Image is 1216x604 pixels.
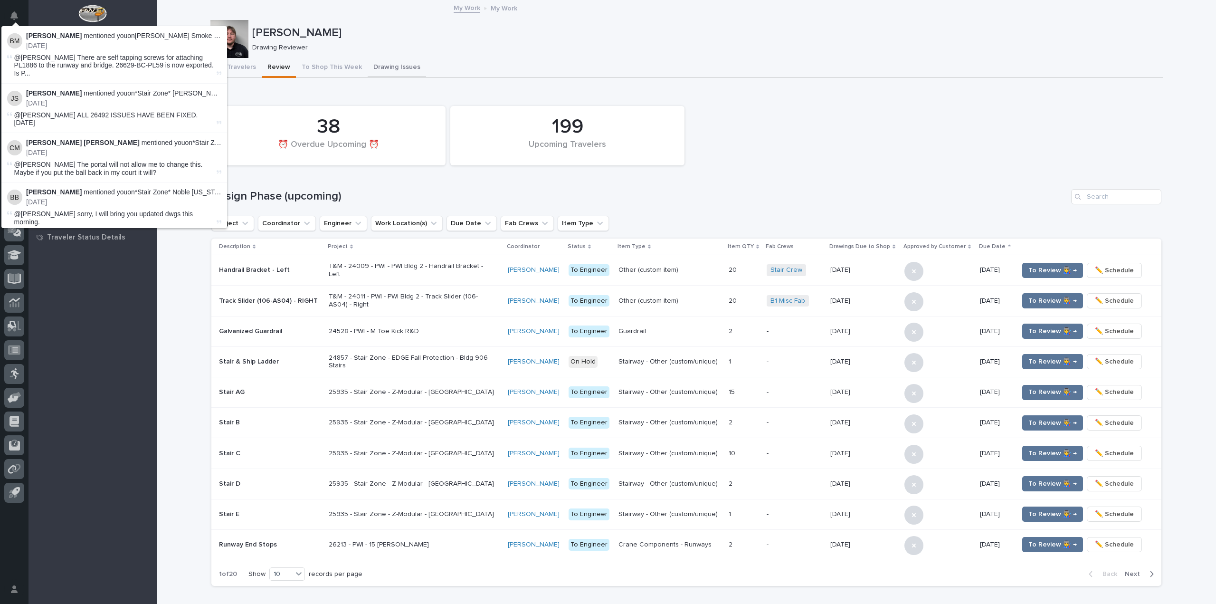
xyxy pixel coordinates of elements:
[508,419,560,427] a: [PERSON_NAME]
[28,230,157,244] a: Traveler Status Details
[26,99,221,107] p: [DATE]
[1087,476,1142,491] button: ✏️ Schedule
[1028,356,1077,367] span: To Review 👨‍🏭 →
[829,241,890,252] p: Drawings Due to Shop
[211,377,1161,407] tr: Stair AG25935 - Stair Zone - Z-Modular - [GEOGRAPHIC_DATA][PERSON_NAME] To EngineerStairway - Oth...
[618,419,721,427] p: Stairway - Other (custom/unique)
[729,356,733,366] p: 1
[26,42,221,50] p: [DATE]
[767,358,823,366] p: -
[618,541,721,549] p: Crane Components - Runways
[980,419,1011,427] p: [DATE]
[1022,507,1083,522] button: To Review 👨‍🏭 →
[558,216,609,231] button: Item Type
[569,508,609,520] div: To Engineer
[767,541,823,549] p: -
[830,264,852,274] p: [DATE]
[309,570,362,578] p: records per page
[980,510,1011,518] p: [DATE]
[830,295,852,305] p: [DATE]
[26,139,140,146] strong: [PERSON_NAME] [PERSON_NAME]
[219,297,321,305] p: Track Slider (106-AS04) - RIGHT
[14,210,193,226] span: @[PERSON_NAME] sorry, I will bring you updated dwgs this morning.
[211,408,1161,438] tr: Stair B25935 - Stair Zone - Z-Modular - [GEOGRAPHIC_DATA][PERSON_NAME] To EngineerStairway - Othe...
[1022,385,1083,400] button: To Review 👨‍🏭 →
[211,529,1161,560] tr: Runway End Stops26213 - PWI - 15 [PERSON_NAME][PERSON_NAME] To EngineerCrane Components - Runways...
[618,480,721,488] p: Stairway - Other (custom/unique)
[729,539,734,549] p: 2
[1022,476,1083,491] button: To Review 👨‍🏭 →
[1095,417,1134,429] span: ✏️ Schedule
[1022,293,1083,308] button: To Review 👨‍🏭 →
[1028,265,1077,276] span: To Review 👨‍🏭 →
[26,89,221,97] p: mentioned you on :
[508,297,560,305] a: [PERSON_NAME]
[980,297,1011,305] p: [DATE]
[729,326,734,336] p: 2
[729,417,734,427] p: 2
[1095,508,1134,520] span: ✏️ Schedule
[508,388,560,396] a: [PERSON_NAME]
[219,327,321,336] p: Galvanized Guardrail
[980,358,1011,366] p: [DATE]
[211,346,1161,377] tr: Stair & Ship Ladder24857 - Stair Zone - EDGE Fall Protection - Bldg 906 Stairs[PERSON_NAME] On Ho...
[210,58,262,78] button: My Travelers
[329,293,495,309] p: T&M - 24011 - PWI - PWI Bldg 2 - Track Slider (106-AS04) - Right
[729,478,734,488] p: 2
[618,297,721,305] p: Other (custom item)
[767,327,823,336] p: -
[219,419,321,427] p: Stair B
[830,508,852,518] p: [DATE]
[47,233,125,242] p: Traveler Status Details
[14,54,215,77] span: @[PERSON_NAME] There are self tapping screws for attaching PL1886 to the runway and bridge. 26629...
[830,356,852,366] p: [DATE]
[26,89,82,97] strong: [PERSON_NAME]
[618,510,721,518] p: Stairway - Other (custom/unique)
[219,510,321,518] p: Stair E
[1028,386,1077,398] span: To Review 👨‍🏭 →
[329,480,495,488] p: 25935 - Stair Zone - Z-Modular - [GEOGRAPHIC_DATA]
[766,241,794,252] p: Fab Crews
[329,510,495,518] p: 25935 - Stair Zone - Z-Modular - [GEOGRAPHIC_DATA]
[569,448,609,460] div: To Engineer
[569,417,609,429] div: To Engineer
[1028,417,1077,429] span: To Review 👨‍🏭 →
[211,438,1161,469] tr: Stair C25935 - Stair Zone - Z-Modular - [GEOGRAPHIC_DATA][PERSON_NAME] To EngineerStairway - Othe...
[14,161,203,176] span: @[PERSON_NAME] The portal will not allow me to change this. Maybe if you put the ball back in my ...
[728,241,754,252] p: Item QTY
[446,216,497,231] button: Due Date
[979,241,1006,252] p: Due Date
[569,326,609,337] div: To Engineer
[508,327,560,336] a: [PERSON_NAME]
[454,2,480,13] a: My Work
[569,539,609,551] div: To Engineer
[618,358,721,366] p: Stairway - Other (custom/unique)
[135,89,395,97] a: *Stair Zone* [PERSON_NAME] Construction - Soar! Adventure Park - Deck Guardrailing
[980,266,1011,274] p: [DATE]
[830,386,852,396] p: [DATE]
[1087,415,1142,431] button: ✏️ Schedule
[508,266,560,274] a: [PERSON_NAME]
[1022,415,1083,431] button: To Review 👨‍🏭 →
[508,450,560,458] a: [PERSON_NAME]
[508,541,560,549] a: [PERSON_NAME]
[26,32,82,39] strong: [PERSON_NAME]
[211,469,1161,499] tr: Stair D25935 - Stair Zone - Z-Modular - [GEOGRAPHIC_DATA][PERSON_NAME] To EngineerStairway - Othe...
[1022,537,1083,552] button: To Review 👨‍🏭 →
[329,327,495,336] p: 24528 - PWI - M Toe Kick R&D
[1028,478,1077,489] span: To Review 👨‍🏭 →
[1087,293,1142,308] button: ✏️ Schedule
[7,91,22,106] img: Jacob Stayton
[26,32,221,40] p: mentioned you on :
[980,541,1011,549] p: [DATE]
[830,478,852,488] p: [DATE]
[211,499,1161,529] tr: Stair E25935 - Stair Zone - Z-Modular - [GEOGRAPHIC_DATA][PERSON_NAME] To EngineerStairway - Othe...
[729,264,739,274] p: 20
[26,198,221,206] p: [DATE]
[568,241,586,252] p: Status
[252,26,1159,40] p: [PERSON_NAME]
[7,190,22,205] img: Brian Bontrager
[569,356,598,368] div: On Hold
[7,33,22,48] img: Ben Miller
[618,266,721,274] p: Other (custom item)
